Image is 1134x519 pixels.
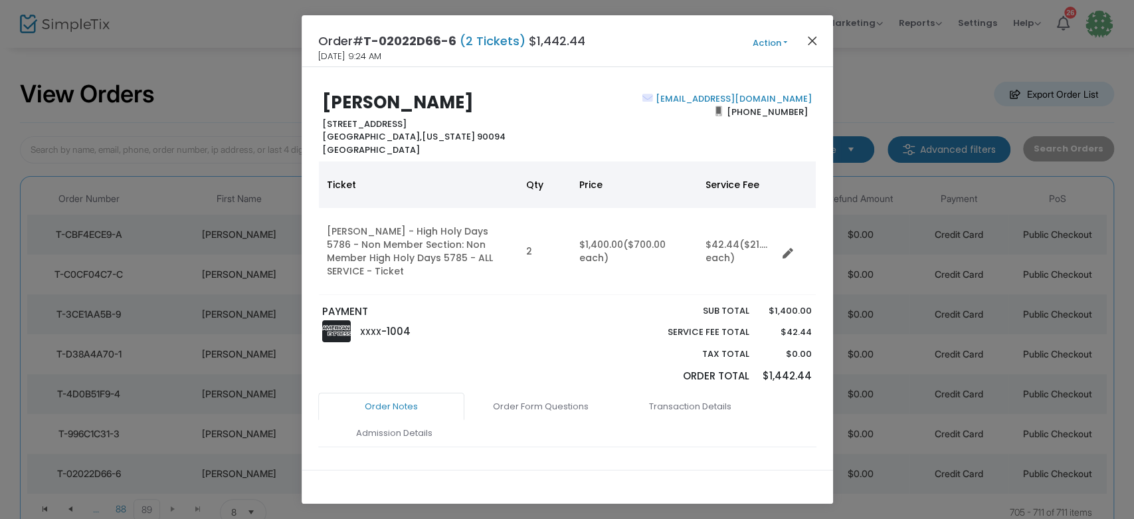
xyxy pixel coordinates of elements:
[762,348,812,361] p: $0.00
[381,324,411,338] span: -1004
[762,304,812,318] p: $1,400.00
[518,208,571,295] td: 2
[571,161,698,208] th: Price
[636,304,749,318] p: Sub total
[571,208,698,295] td: $1,400.00
[698,208,777,295] td: $42.44
[319,208,518,295] td: [PERSON_NAME] - High Holy Days 5786 - Non Member Section: Non Member High Holy Days 5785 - ALL SE...
[636,326,749,339] p: Service Fee Total
[318,50,381,63] span: [DATE] 9:24 AM
[319,161,816,295] div: Data table
[636,348,749,361] p: Tax Total
[322,118,506,156] b: [STREET_ADDRESS] [US_STATE] 90094 [GEOGRAPHIC_DATA]
[706,238,773,264] span: ($21.22 each)
[322,419,468,447] a: Admission Details
[318,32,585,50] h4: Order# $1,442.44
[518,161,571,208] th: Qty
[730,36,810,51] button: Action
[617,393,763,421] a: Transaction Details
[803,32,820,49] button: Close
[322,90,474,114] b: [PERSON_NAME]
[722,101,812,122] span: [PHONE_NUMBER]
[636,369,749,384] p: Order Total
[579,238,666,264] span: ($700.00 each)
[322,130,422,143] span: [GEOGRAPHIC_DATA],
[322,304,561,320] p: PAYMENT
[762,326,812,339] p: $42.44
[762,369,812,384] p: $1,442.44
[698,161,777,208] th: Service Fee
[468,393,614,421] a: Order Form Questions
[318,393,464,421] a: Order Notes
[360,326,381,338] span: XXXX
[363,33,456,49] span: T-02022D66-6
[456,33,529,49] span: (2 Tickets)
[319,161,518,208] th: Ticket
[653,92,812,105] a: [EMAIL_ADDRESS][DOMAIN_NAME]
